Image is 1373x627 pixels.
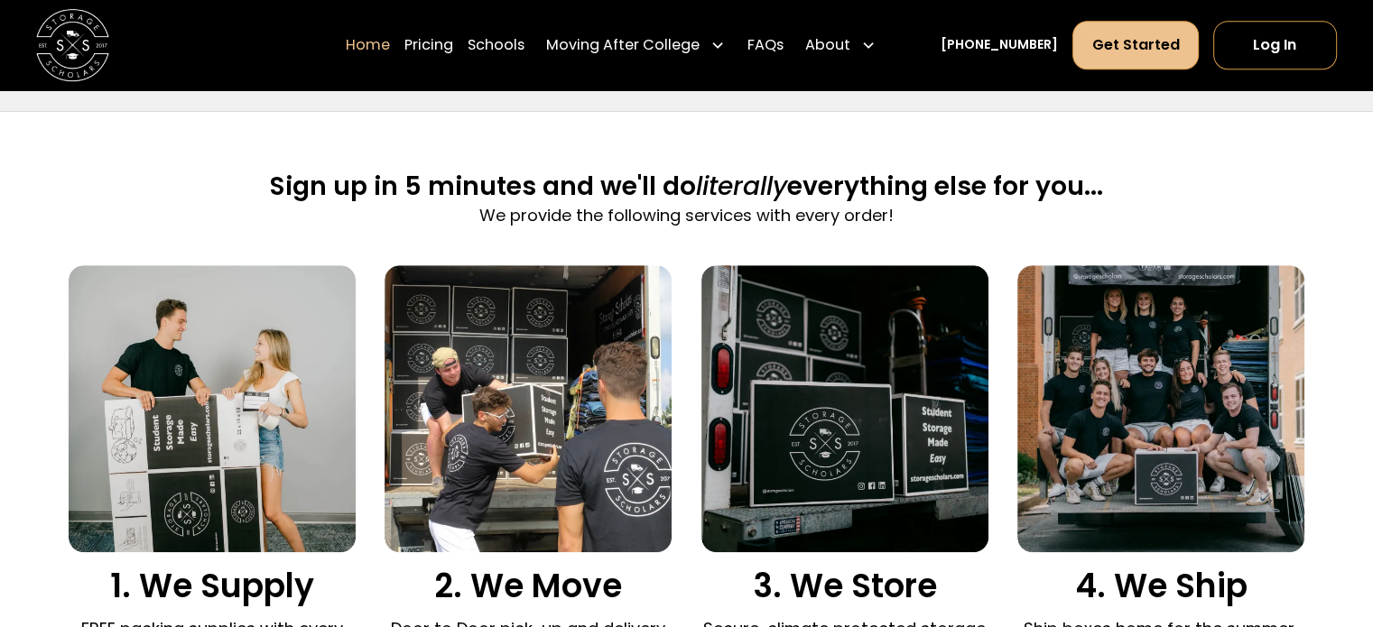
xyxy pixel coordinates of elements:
div: About [805,34,850,56]
img: We store your boxes. [701,265,988,552]
h3: 2. We Move [385,567,672,606]
h3: 3. We Store [701,567,988,606]
a: Log In [1213,21,1337,69]
a: Get Started [1072,21,1198,69]
h3: 4. We Ship [1017,567,1304,606]
a: Pricing [404,20,453,70]
img: We ship your belongings. [1017,265,1304,552]
img: Storage Scholars main logo [36,9,109,82]
h3: 1. We Supply [69,567,356,606]
span: literally [696,168,787,204]
h2: Sign up in 5 minutes and we'll do everything else for you... [270,170,1103,203]
img: We supply packing materials. [69,265,356,552]
a: [PHONE_NUMBER] [941,36,1058,55]
a: Schools [468,20,524,70]
img: Door to door pick and delivery. [385,265,672,552]
div: Moving After College [546,34,700,56]
p: We provide the following services with every order! [270,203,1103,227]
div: About [798,20,883,70]
div: Moving After College [539,20,732,70]
a: Home [346,20,390,70]
a: FAQs [747,20,783,70]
